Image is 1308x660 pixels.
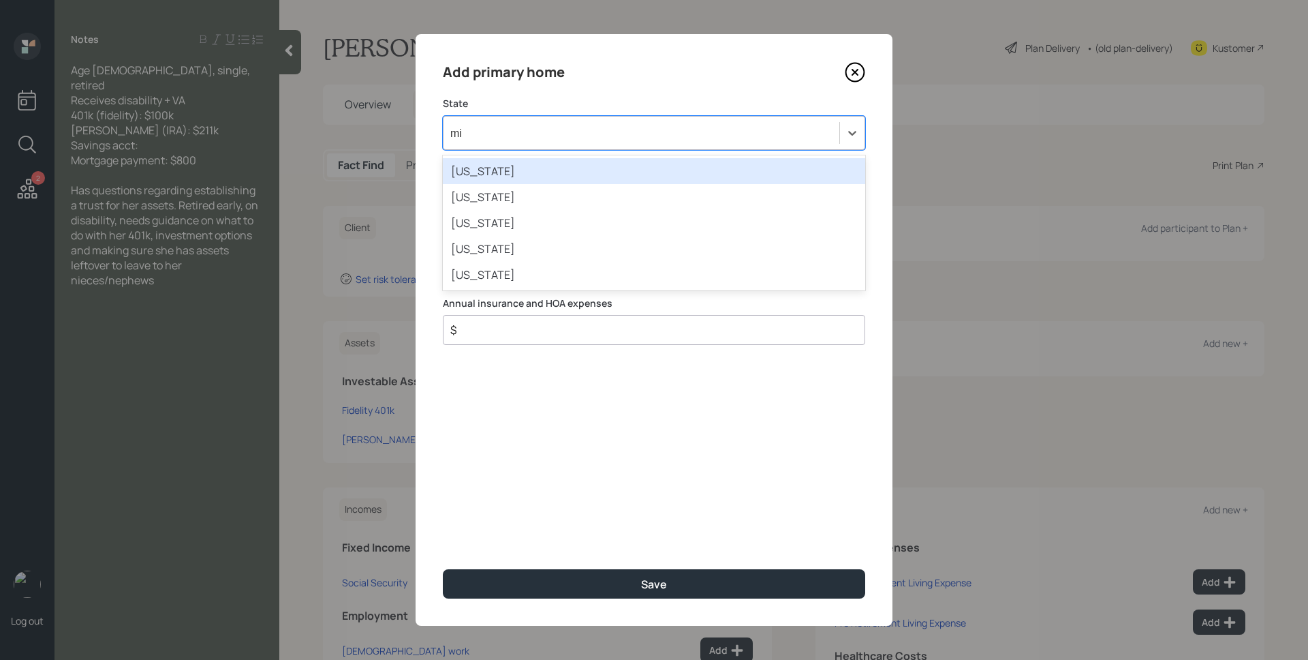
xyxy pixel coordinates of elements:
div: [US_STATE] [443,158,865,184]
label: Annual insurance and HOA expenses [443,297,865,310]
div: [US_STATE] [443,184,865,210]
h4: Add primary home [443,61,565,83]
label: State [443,97,865,110]
div: [US_STATE] [443,262,865,288]
button: Save [443,569,865,599]
div: [US_STATE] [443,210,865,236]
div: [US_STATE] [443,236,865,262]
div: Save [641,577,667,592]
